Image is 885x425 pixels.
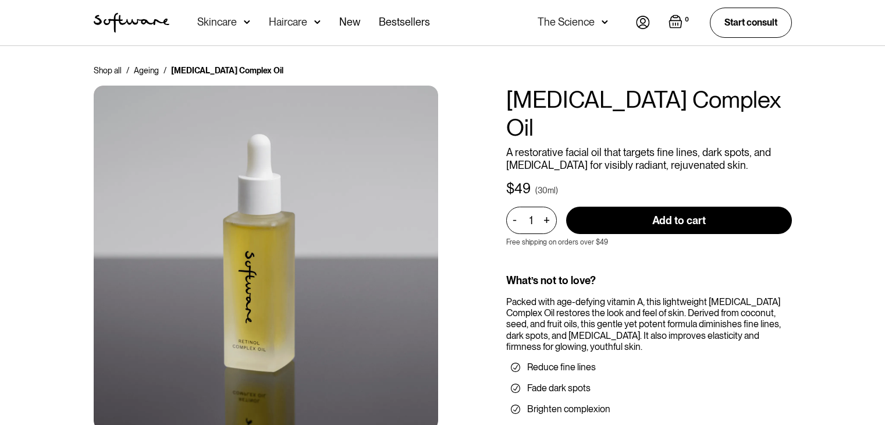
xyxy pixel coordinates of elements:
[269,16,307,28] div: Haircare
[314,16,321,28] img: arrow down
[683,15,691,25] div: 0
[511,382,787,394] li: Fade dark spots
[197,16,237,28] div: Skincare
[506,86,792,141] h1: [MEDICAL_DATA] Complex Oil
[94,65,122,76] a: Shop all
[506,274,792,287] div: What’s not to love?
[511,403,787,415] li: Brighten complexion
[244,16,250,28] img: arrow down
[602,16,608,28] img: arrow down
[538,16,595,28] div: The Science
[134,65,159,76] a: Ageing
[506,296,792,352] div: Packed with age-defying vitamin A, this lightweight [MEDICAL_DATA] Complex Oil restores the look ...
[506,146,792,171] p: A restorative facial oil that targets fine lines, dark spots, and [MEDICAL_DATA] for visibly radi...
[506,238,608,246] p: Free shipping on orders over $49
[171,65,283,76] div: [MEDICAL_DATA] Complex Oil
[94,13,169,33] img: Software Logo
[514,180,531,197] div: 49
[126,65,129,76] div: /
[566,207,792,234] input: Add to cart
[710,8,792,37] a: Start consult
[506,180,514,197] div: $
[513,214,520,226] div: -
[669,15,691,31] a: Open cart
[535,185,558,196] div: (30ml)
[541,214,553,227] div: +
[511,362,787,373] li: Reduce fine lines
[164,65,166,76] div: /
